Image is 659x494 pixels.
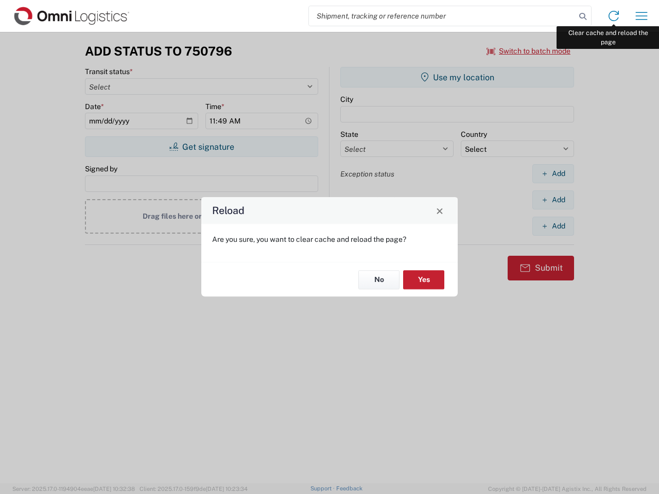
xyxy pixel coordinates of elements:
h4: Reload [212,203,245,218]
input: Shipment, tracking or reference number [309,6,576,26]
button: No [358,270,400,289]
p: Are you sure, you want to clear cache and reload the page? [212,235,447,244]
button: Close [432,203,447,218]
button: Yes [403,270,444,289]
